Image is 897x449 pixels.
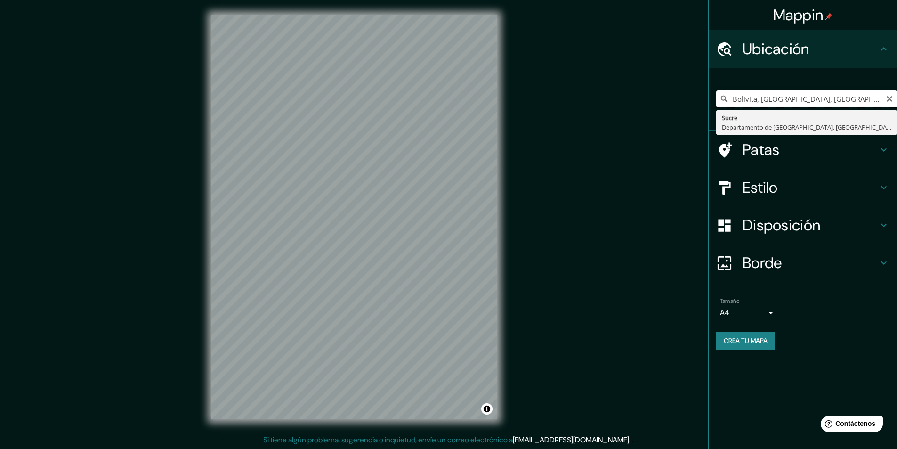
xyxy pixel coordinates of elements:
[743,140,780,160] font: Patas
[886,94,893,103] button: Claro
[709,206,897,244] div: Disposición
[632,434,634,445] font: .
[709,169,897,206] div: Estilo
[773,5,824,25] font: Mappin
[630,434,632,445] font: .
[513,435,629,445] a: [EMAIL_ADDRESS][DOMAIN_NAME]
[743,253,782,273] font: Borde
[481,403,493,415] button: Activar o desactivar atribución
[709,30,897,68] div: Ubicación
[813,412,887,439] iframe: Lanzador de widgets de ayuda
[211,15,497,419] canvas: Mapa
[629,435,630,445] font: .
[709,131,897,169] div: Patas
[716,332,775,350] button: Crea tu mapa
[720,297,739,305] font: Tamaño
[743,178,778,197] font: Estilo
[709,244,897,282] div: Borde
[724,336,768,345] font: Crea tu mapa
[743,39,809,59] font: Ubicación
[722,114,737,122] font: Sucre
[743,215,820,235] font: Disposición
[825,13,832,20] img: pin-icon.png
[263,435,513,445] font: Si tiene algún problema, sugerencia o inquietud, envíe un correo electrónico a
[720,308,729,318] font: A4
[716,90,897,107] input: Elige tu ciudad o zona
[722,123,896,131] font: Departamento de [GEOGRAPHIC_DATA], [GEOGRAPHIC_DATA]
[720,305,776,320] div: A4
